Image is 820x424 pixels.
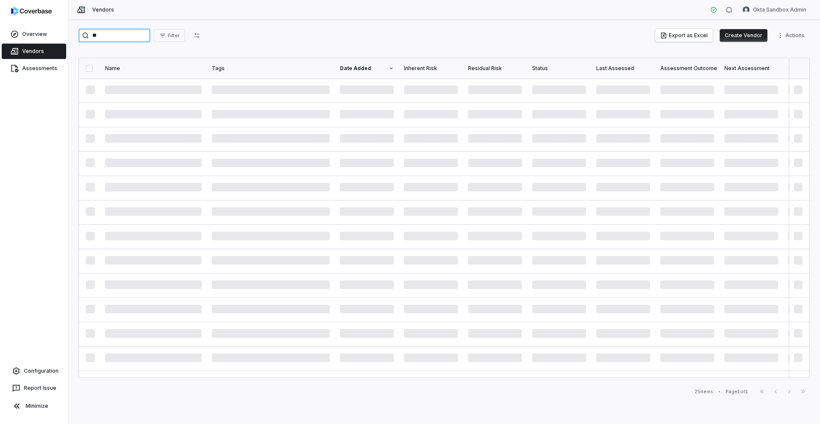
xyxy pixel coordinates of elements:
[726,389,748,395] div: Page 1 of 1
[468,65,522,72] div: Residual Risk
[2,26,66,42] a: Overview
[738,3,811,16] button: Okta Sandbox Admin avatarOkta Sandbox Admin
[694,389,713,395] div: 25 items
[753,6,806,13] span: Okta Sandbox Admin
[655,29,713,42] button: Export as Excel
[3,363,64,379] a: Configuration
[26,403,48,409] span: Minimize
[92,6,114,13] span: Vendors
[154,29,185,42] button: Filter
[532,65,586,72] div: Status
[212,65,330,72] div: Tags
[340,65,394,72] div: Date Added
[2,44,66,59] a: Vendors
[22,31,47,38] span: Overview
[3,397,64,415] button: Minimize
[24,385,56,392] span: Report Issue
[718,389,720,395] div: •
[596,65,650,72] div: Last Assessed
[168,32,179,39] span: Filter
[24,368,59,374] span: Configuration
[22,48,44,55] span: Vendors
[720,29,767,42] button: Create Vendor
[724,65,778,72] div: Next Assessment
[105,65,202,72] div: Name
[2,61,66,76] a: Assessments
[743,6,750,13] img: Okta Sandbox Admin avatar
[11,7,52,15] img: logo-D7KZi-bG.svg
[660,65,714,72] div: Assessment Outcome
[22,65,57,72] span: Assessments
[404,65,458,72] div: Inherent Risk
[774,29,810,42] button: More actions
[3,380,64,396] button: Report Issue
